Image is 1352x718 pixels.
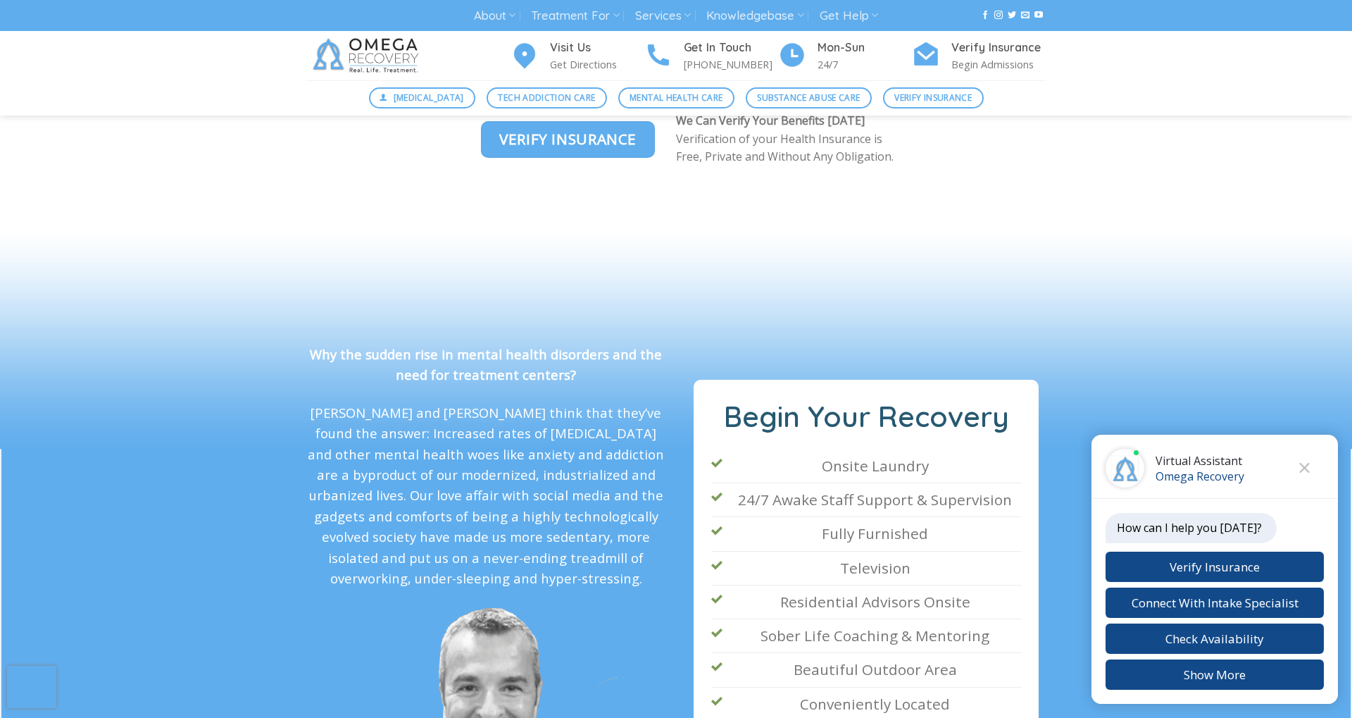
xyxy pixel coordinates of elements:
[684,39,778,57] h4: Get In Touch
[1021,11,1029,20] a: Send us an email
[711,517,1021,551] li: Fully Furnished
[711,450,1021,483] li: Onsite Laundry
[820,3,878,29] a: Get Help
[481,121,655,158] a: Verify Insurance
[474,3,515,29] a: About
[531,3,619,29] a: Treatment For
[706,3,803,29] a: Knowledgebase
[818,39,912,57] h4: Mon-Sun
[630,91,722,104] span: Mental Health Care
[1008,11,1016,20] a: Follow on Twitter
[676,112,1035,166] p: Verification of your Health Insurance is Free, Private and Without Any Obligation.
[511,39,644,73] a: Visit Us Get Directions
[618,87,734,109] a: Mental Health Care
[994,11,1003,20] a: Follow on Instagram
[883,87,984,109] a: Verify Insurance
[550,56,644,73] p: Get Directions
[711,397,1021,435] h1: Begin Your Recovery
[951,39,1046,57] h4: Verify Insurance
[369,87,476,109] a: [MEDICAL_DATA]
[644,39,778,73] a: Get In Touch [PHONE_NUMBER]
[635,3,691,29] a: Services
[394,91,464,104] span: [MEDICAL_DATA]
[981,11,989,20] a: Follow on Facebook
[310,345,662,383] strong: Why the sudden rise in mental health disorders and the need for treatment centers?
[711,619,1021,653] li: Sober Life Coaching & Mentoring
[498,91,595,104] span: Tech Addiction Care
[711,586,1021,619] li: Residential Advisors Onsite
[894,91,972,104] span: Verify Insurance
[684,56,778,73] p: [PHONE_NUMBER]
[487,87,607,109] a: Tech Addiction Care
[912,39,1046,73] a: Verify Insurance Begin Admissions
[306,31,430,80] img: Omega Recovery
[306,402,665,589] p: [PERSON_NAME] and [PERSON_NAME] think that they’ve found the answer: Increased rates of [MEDICAL_...
[550,39,644,57] h4: Visit Us
[818,56,912,73] p: 24/7
[711,653,1021,687] li: Beautiful Outdoor Area
[711,483,1021,517] li: 24/7 Awake Staff Support & Supervision
[951,56,1046,73] p: Begin Admissions
[711,552,1021,586] li: Television
[1034,11,1043,20] a: Follow on YouTube
[757,91,860,104] span: Substance Abuse Care
[676,113,865,128] strong: We Can Verify Your Benefits [DATE]
[499,128,637,151] span: Verify Insurance
[746,87,872,109] a: Substance Abuse Care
